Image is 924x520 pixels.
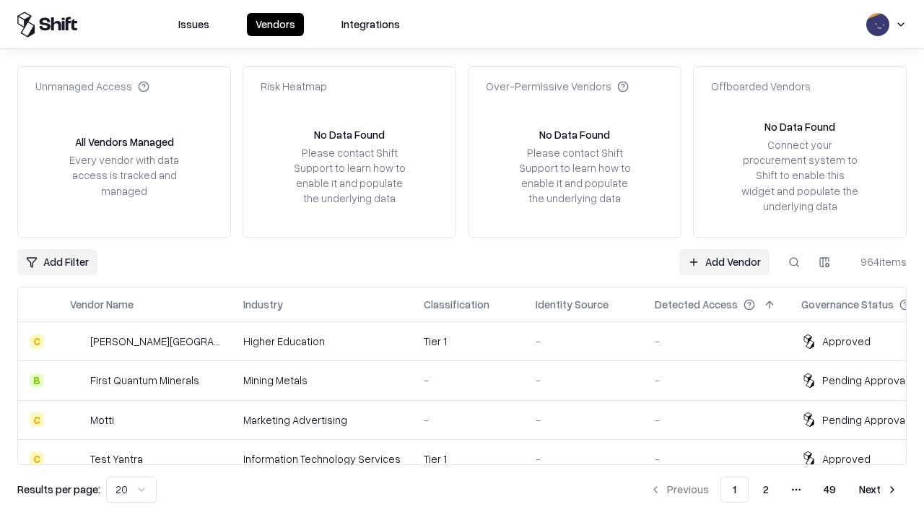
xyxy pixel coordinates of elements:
[536,334,632,349] div: -
[90,334,220,349] div: [PERSON_NAME][GEOGRAPHIC_DATA]
[30,451,44,466] div: C
[70,412,84,427] img: Motti
[30,373,44,388] div: B
[764,119,835,134] div: No Data Found
[801,297,894,312] div: Governance Status
[70,451,84,466] img: Test Yantra
[536,451,632,467] div: -
[424,334,513,349] div: Tier 1
[711,79,811,94] div: Offboarded Vendors
[90,373,199,388] div: First Quantum Minerals
[849,254,907,269] div: 964 items
[30,412,44,427] div: C
[655,373,778,388] div: -
[243,451,401,467] div: Information Technology Services
[539,127,610,142] div: No Data Found
[70,334,84,349] img: Reichman University
[261,79,327,94] div: Risk Heatmap
[812,477,847,503] button: 49
[424,412,513,428] div: -
[655,334,778,349] div: -
[822,373,907,388] div: Pending Approval
[536,412,632,428] div: -
[35,79,149,94] div: Unmanaged Access
[515,145,635,207] div: Please contact Shift Support to learn how to enable it and populate the underlying data
[751,477,780,503] button: 2
[641,477,907,503] nav: pagination
[679,249,770,275] a: Add Vendor
[536,373,632,388] div: -
[17,249,97,275] button: Add Filter
[314,127,385,142] div: No Data Found
[243,412,401,428] div: Marketing Advertising
[822,412,907,428] div: Pending Approval
[247,13,304,36] button: Vendors
[424,451,513,467] div: Tier 1
[70,297,134,312] div: Vendor Name
[75,134,174,149] div: All Vendors Managed
[243,373,401,388] div: Mining Metals
[170,13,218,36] button: Issues
[30,334,44,349] div: C
[486,79,629,94] div: Over-Permissive Vendors
[655,297,738,312] div: Detected Access
[333,13,409,36] button: Integrations
[243,297,283,312] div: Industry
[655,412,778,428] div: -
[740,137,860,214] div: Connect your procurement system to Shift to enable this widget and populate the underlying data
[64,152,184,198] div: Every vendor with data access is tracked and managed
[655,451,778,467] div: -
[850,477,907,503] button: Next
[424,297,489,312] div: Classification
[17,482,100,497] p: Results per page:
[90,451,143,467] div: Test Yantra
[289,145,409,207] div: Please contact Shift Support to learn how to enable it and populate the underlying data
[822,451,871,467] div: Approved
[70,373,84,388] img: First Quantum Minerals
[822,334,871,349] div: Approved
[243,334,401,349] div: Higher Education
[536,297,609,312] div: Identity Source
[90,412,114,428] div: Motti
[424,373,513,388] div: -
[720,477,749,503] button: 1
